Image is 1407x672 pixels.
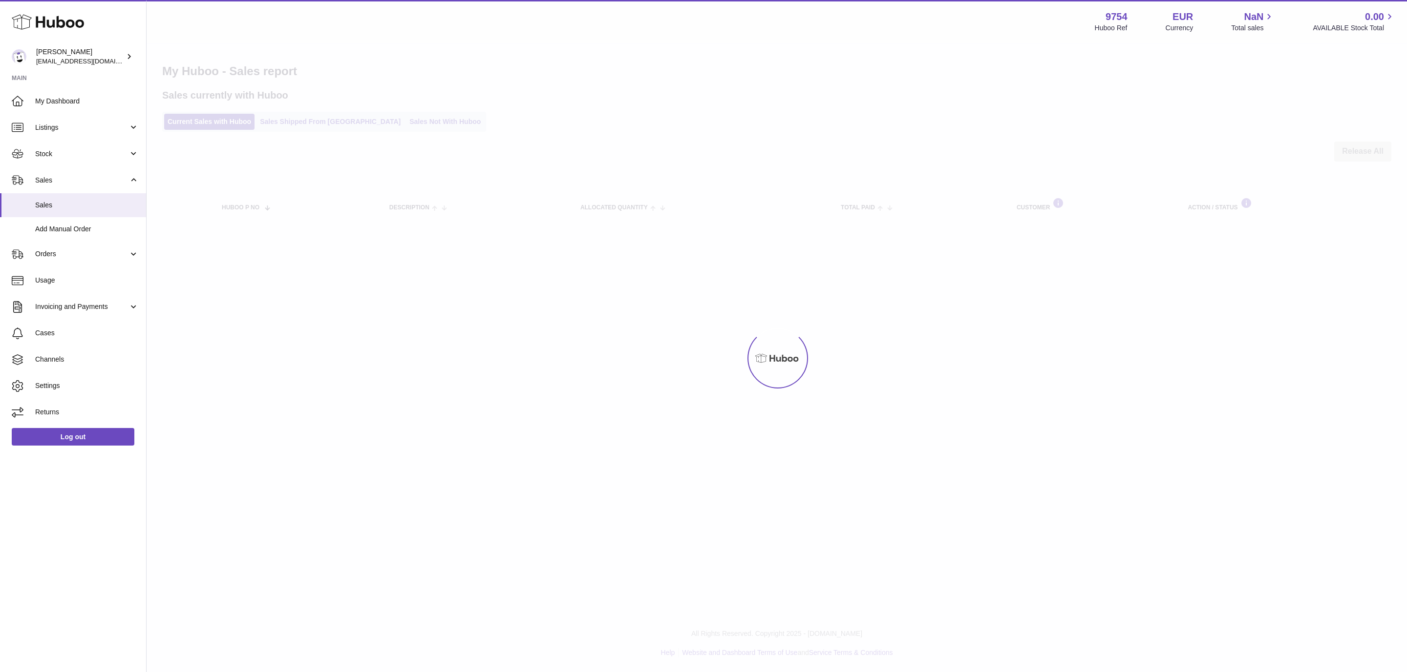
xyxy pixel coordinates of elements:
span: Sales [35,176,128,185]
span: AVAILABLE Stock Total [1313,23,1395,33]
span: Sales [35,201,139,210]
strong: EUR [1172,10,1193,23]
a: 0.00 AVAILABLE Stock Total [1313,10,1395,33]
img: info@fieldsluxury.london [12,49,26,64]
span: Usage [35,276,139,285]
span: Orders [35,249,128,259]
a: Log out [12,428,134,446]
a: NaN Total sales [1231,10,1275,33]
span: My Dashboard [35,97,139,106]
span: Total sales [1231,23,1275,33]
span: Cases [35,328,139,338]
span: NaN [1244,10,1263,23]
span: Channels [35,355,139,364]
span: Invoicing and Payments [35,302,128,311]
div: Currency [1166,23,1194,33]
span: Add Manual Order [35,224,139,234]
span: Returns [35,407,139,417]
span: Stock [35,149,128,159]
div: [PERSON_NAME] [36,47,124,66]
span: Settings [35,381,139,390]
div: Huboo Ref [1095,23,1128,33]
strong: 9754 [1106,10,1128,23]
span: [EMAIL_ADDRESS][DOMAIN_NAME] [36,57,144,65]
span: Listings [35,123,128,132]
span: 0.00 [1365,10,1384,23]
